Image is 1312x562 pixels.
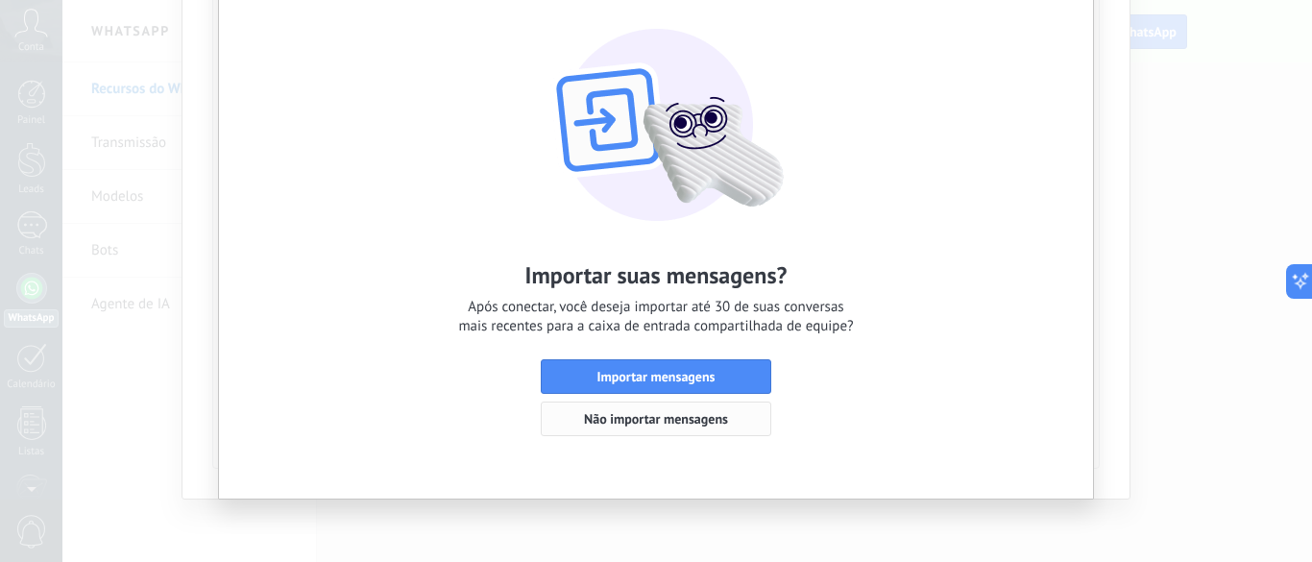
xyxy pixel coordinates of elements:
span: Não importar mensagens [584,412,728,426]
span: Importar mensagens [597,370,716,383]
button: Não importar mensagens [541,402,771,436]
h2: Importar suas mensagens? [525,260,788,290]
span: Após conectar, você deseja importar até 30 de suas conversas mais recentes para a caixa de entrad... [458,298,853,336]
button: Importar mensagens [541,359,771,394]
